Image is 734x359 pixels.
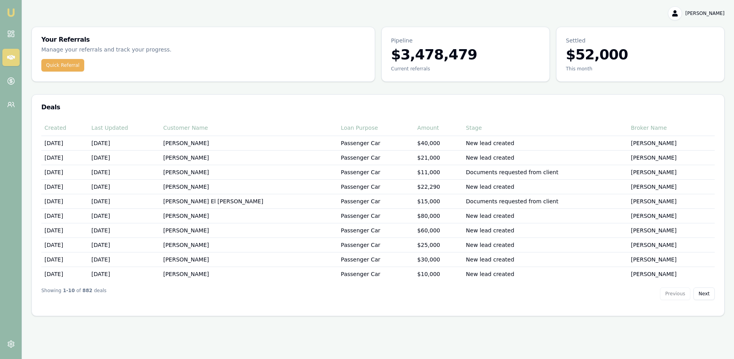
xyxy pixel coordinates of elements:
[160,165,338,179] td: [PERSON_NAME]
[338,179,414,194] td: Passenger Car
[566,66,715,72] div: This month
[417,256,459,263] div: $30,000
[628,237,715,252] td: [PERSON_NAME]
[160,136,338,150] td: [PERSON_NAME]
[417,168,459,176] div: $11,000
[631,124,712,132] div: Broker Name
[41,194,88,208] td: [DATE]
[41,223,88,237] td: [DATE]
[463,136,628,150] td: New lead created
[463,179,628,194] td: New lead created
[417,124,459,132] div: Amount
[628,223,715,237] td: [PERSON_NAME]
[41,136,88,150] td: [DATE]
[466,124,625,132] div: Stage
[463,237,628,252] td: New lead created
[41,150,88,165] td: [DATE]
[160,223,338,237] td: [PERSON_NAME]
[41,37,365,43] h3: Your Referrals
[628,136,715,150] td: [PERSON_NAME]
[566,37,715,44] p: Settled
[160,252,338,267] td: [PERSON_NAME]
[463,194,628,208] td: Documents requested from client
[391,37,540,44] p: Pipeline
[88,179,160,194] td: [DATE]
[41,45,243,54] p: Manage your referrals and track your progress.
[628,252,715,267] td: [PERSON_NAME]
[41,59,84,72] button: Quick Referral
[91,124,157,132] div: Last Updated
[417,139,459,147] div: $40,000
[463,165,628,179] td: Documents requested from client
[88,237,160,252] td: [DATE]
[338,150,414,165] td: Passenger Car
[338,252,414,267] td: Passenger Car
[88,267,160,281] td: [DATE]
[693,287,715,300] button: Next
[160,150,338,165] td: [PERSON_NAME]
[41,165,88,179] td: [DATE]
[83,287,92,300] strong: 882
[341,124,411,132] div: Loan Purpose
[338,136,414,150] td: Passenger Car
[160,194,338,208] td: [PERSON_NAME] El [PERSON_NAME]
[463,223,628,237] td: New lead created
[338,208,414,223] td: Passenger Car
[88,252,160,267] td: [DATE]
[160,237,338,252] td: [PERSON_NAME]
[628,179,715,194] td: [PERSON_NAME]
[463,267,628,281] td: New lead created
[338,194,414,208] td: Passenger Car
[160,208,338,223] td: [PERSON_NAME]
[628,194,715,208] td: [PERSON_NAME]
[417,154,459,162] div: $21,000
[417,183,459,191] div: $22,290
[88,150,160,165] td: [DATE]
[417,226,459,234] div: $60,000
[628,165,715,179] td: [PERSON_NAME]
[417,241,459,249] div: $25,000
[566,47,715,63] h3: $52,000
[463,208,628,223] td: New lead created
[628,267,715,281] td: [PERSON_NAME]
[88,223,160,237] td: [DATE]
[88,194,160,208] td: [DATE]
[88,165,160,179] td: [DATE]
[391,66,540,72] div: Current referrals
[160,179,338,194] td: [PERSON_NAME]
[41,287,107,300] div: Showing of deals
[41,208,88,223] td: [DATE]
[338,267,414,281] td: Passenger Car
[160,267,338,281] td: [PERSON_NAME]
[63,287,75,300] strong: 1 - 10
[88,208,160,223] td: [DATE]
[163,124,335,132] div: Customer Name
[338,165,414,179] td: Passenger Car
[44,124,85,132] div: Created
[417,212,459,220] div: $80,000
[41,267,88,281] td: [DATE]
[417,197,459,205] div: $15,000
[628,208,715,223] td: [PERSON_NAME]
[463,252,628,267] td: New lead created
[41,104,715,110] h3: Deals
[417,270,459,278] div: $10,000
[463,150,628,165] td: New lead created
[338,223,414,237] td: Passenger Car
[41,179,88,194] td: [DATE]
[391,47,540,63] h3: $3,478,479
[6,8,16,17] img: emu-icon-u.png
[88,136,160,150] td: [DATE]
[41,252,88,267] td: [DATE]
[628,150,715,165] td: [PERSON_NAME]
[685,10,725,17] span: [PERSON_NAME]
[338,237,414,252] td: Passenger Car
[41,237,88,252] td: [DATE]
